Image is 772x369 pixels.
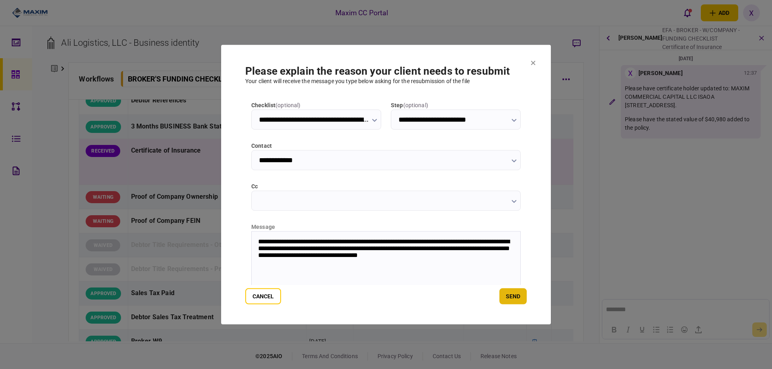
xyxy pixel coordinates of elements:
input: step [391,109,521,129]
label: checklist [251,101,381,109]
input: checklist [251,109,381,129]
input: cc [251,190,521,210]
iframe: Rich Text Area [252,231,520,312]
span: ( optional ) [403,102,428,108]
label: cc [251,182,521,190]
h1: Please explain the reason your client needs to resubmit [245,65,527,77]
button: send [499,288,527,304]
span: ( optional ) [275,102,300,108]
body: Rich Text Area. Press ALT-0 for help. [3,6,163,14]
input: contact [251,150,521,170]
label: contact [251,141,521,150]
div: message [251,222,521,231]
div: Your client will receive the message you type below asking for the resubmission of the file [245,77,527,85]
button: Cancel [245,288,281,304]
label: step [391,101,521,109]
